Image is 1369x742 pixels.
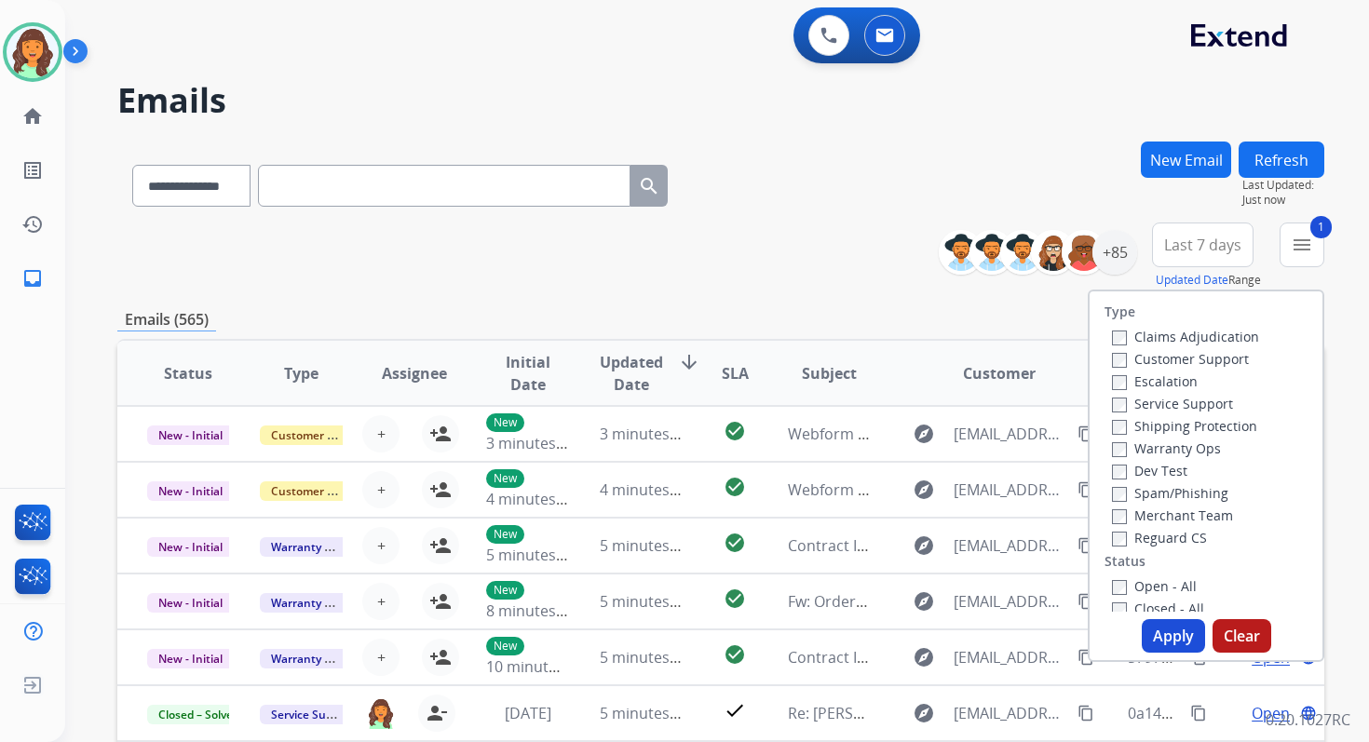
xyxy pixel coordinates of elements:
[486,433,586,453] span: 3 minutes ago
[600,351,663,396] span: Updated Date
[913,479,935,501] mat-icon: explore
[1112,462,1187,479] label: Dev Test
[1310,216,1332,238] span: 1
[963,362,1036,384] span: Customer
[1164,241,1241,249] span: Last 7 days
[1112,420,1127,435] input: Shipping Protection
[1112,580,1127,595] input: Open - All
[1112,398,1127,412] input: Service Support
[117,82,1324,119] h2: Emails
[147,649,234,668] span: New - Initial
[600,591,699,612] span: 5 minutes ago
[1078,481,1094,498] mat-icon: content_copy
[788,479,1210,500] span: Webform from [EMAIL_ADDRESS][DOMAIN_NAME] on [DATE]
[377,534,386,557] span: +
[724,699,746,722] mat-icon: check
[486,489,586,509] span: 4 minutes ago
[7,26,59,78] img: avatar
[1239,142,1324,178] button: Refresh
[1112,331,1127,345] input: Claims Adjudication
[913,423,935,445] mat-icon: explore
[1112,577,1197,595] label: Open - All
[362,583,400,620] button: +
[1105,552,1145,571] label: Status
[377,479,386,501] span: +
[913,646,935,668] mat-icon: explore
[486,656,594,677] span: 10 minutes ago
[1252,702,1290,724] span: Open
[1300,705,1317,722] mat-icon: language
[429,479,452,501] mat-icon: person_add
[1112,484,1228,502] label: Spam/Phishing
[1152,223,1254,267] button: Last 7 days
[1078,649,1094,666] mat-icon: content_copy
[913,590,935,613] mat-icon: explore
[486,545,586,565] span: 5 minutes ago
[1078,705,1094,722] mat-icon: content_copy
[1156,273,1228,288] button: Updated Date
[366,697,396,729] img: agent-avatar
[429,423,452,445] mat-icon: person_add
[362,471,400,508] button: +
[1092,230,1137,275] div: +85
[284,362,319,384] span: Type
[486,581,524,600] p: New
[954,479,1067,501] span: [EMAIL_ADDRESS][DOMAIN_NAME]
[600,703,699,723] span: 5 minutes ago
[600,479,699,500] span: 4 minutes ago
[382,362,447,384] span: Assignee
[1112,600,1204,617] label: Closed - All
[788,647,1146,668] span: Contract ID Needed for LC177515 - Ticket #1150020
[1105,303,1135,321] label: Type
[147,705,251,724] span: Closed – Solved
[1112,395,1233,412] label: Service Support
[1112,417,1257,435] label: Shipping Protection
[788,703,1156,723] span: Re: [PERSON_NAME] has been delivered for servicing
[1266,708,1350,731] p: 0.20.1027RC
[954,590,1067,613] span: [EMAIL_ADDRESS][DOMAIN_NAME]
[426,702,448,724] mat-icon: person_remove
[21,105,44,128] mat-icon: home
[600,535,699,556] span: 5 minutes ago
[147,593,234,613] span: New - Initial
[377,646,386,668] span: +
[505,703,551,723] span: [DATE]
[260,705,366,724] span: Service Support
[1078,593,1094,610] mat-icon: content_copy
[1242,193,1324,208] span: Just now
[724,476,746,498] mat-icon: check_circle
[722,362,749,384] span: SLA
[1112,353,1127,368] input: Customer Support
[260,537,356,557] span: Warranty Ops
[1291,234,1313,256] mat-icon: menu
[1280,223,1324,267] button: 1
[260,593,356,613] span: Warranty Ops
[638,175,660,197] mat-icon: search
[788,591,1057,612] span: Fw: Order Invoice for order# 79560346
[486,413,524,432] p: New
[486,525,524,544] p: New
[1112,602,1127,617] input: Closed - All
[1141,142,1231,178] button: New Email
[1112,532,1127,546] input: Reguard CS
[724,532,746,554] mat-icon: check_circle
[147,425,234,445] span: New - Initial
[260,425,381,445] span: Customer Support
[954,646,1067,668] span: [EMAIL_ADDRESS][DOMAIN_NAME]
[1112,375,1127,390] input: Escalation
[147,537,234,557] span: New - Initial
[1112,372,1198,390] label: Escalation
[1112,465,1127,479] input: Dev Test
[377,590,386,613] span: +
[486,469,524,488] p: New
[486,600,586,621] span: 8 minutes ago
[21,267,44,290] mat-icon: inbox
[1142,619,1205,653] button: Apply
[21,213,44,236] mat-icon: history
[429,646,452,668] mat-icon: person_add
[678,351,700,373] mat-icon: arrow_downward
[724,587,746,610] mat-icon: check_circle
[260,649,356,668] span: Warranty Ops
[724,420,746,442] mat-icon: check_circle
[1112,529,1207,546] label: Reguard CS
